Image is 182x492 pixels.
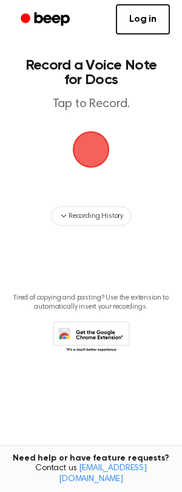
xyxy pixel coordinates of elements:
[116,4,170,34] a: Log in
[22,58,160,87] h1: Record a Voice Note for Docs
[51,206,131,226] button: Recording History
[69,211,123,221] span: Recording History
[10,294,172,312] p: Tired of copying and pasting? Use the extension to automatically insert your recordings.
[22,97,160,112] p: Tap to Record.
[7,464,175,485] span: Contact us
[59,464,147,484] a: [EMAIL_ADDRESS][DOMAIN_NAME]
[73,131,109,168] img: Beep Logo
[12,8,81,31] a: Beep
